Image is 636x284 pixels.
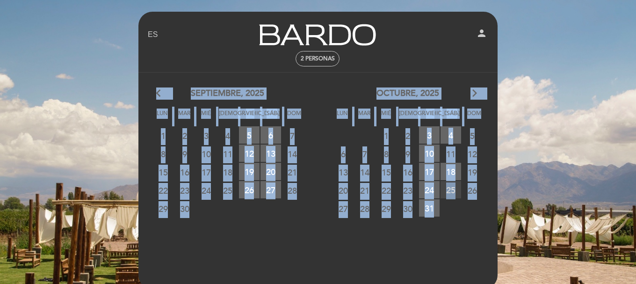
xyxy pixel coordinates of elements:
span: 6 [333,145,354,162]
span: 2 [174,127,195,144]
span: 21 [354,182,375,199]
span: Dom [285,109,304,126]
span: 2 [397,127,418,144]
span: 26 [239,181,260,198]
span: 16 [174,163,195,181]
span: 23 [397,182,418,199]
span: 25 [441,181,461,198]
span: 29 [153,200,173,217]
span: 11 [217,145,238,162]
span: 14 [282,145,303,162]
span: Mié [377,109,396,126]
span: 26 [462,182,483,199]
span: 4 [441,126,461,144]
span: 16 [397,163,418,181]
span: 10 [419,145,440,162]
span: 23 [174,182,195,199]
span: 19 [462,163,483,181]
span: 15 [376,163,397,181]
span: 6 [260,126,281,144]
span: 27 [260,181,281,198]
span: 12 [462,145,483,162]
span: 21 [282,163,303,181]
span: 27 [333,200,354,217]
i: person [476,28,487,39]
span: Vie [241,109,260,126]
span: 17 [196,163,217,181]
i: arrow_forward_ios [470,87,479,100]
span: Mar [355,109,374,126]
span: 29 [376,200,397,217]
span: 8 [153,145,173,162]
span: Dom [465,109,484,126]
span: 24 [196,182,217,199]
span: 22 [153,182,173,199]
span: 25 [217,182,238,199]
span: Mar [175,109,194,126]
span: 30 [174,200,195,217]
span: septiembre, 2025 [191,87,264,100]
span: 9 [397,145,418,162]
span: 18 [217,163,238,181]
span: 20 [260,163,281,180]
span: 13 [333,163,354,181]
span: 31 [419,199,440,217]
span: 4 [217,127,238,144]
span: Vie [421,109,440,126]
span: 2 personas [301,55,335,62]
span: 3 [419,126,440,144]
span: Sáb [443,109,462,126]
a: Bardo [259,22,376,48]
span: 24 [419,181,440,198]
button: person [476,28,487,42]
span: 19 [239,163,260,180]
span: [DEMOGRAPHIC_DATA] [399,109,418,126]
span: Lun [333,109,352,126]
span: 5 [239,126,260,144]
span: 17 [419,163,440,180]
span: 13 [260,145,281,162]
span: 12 [239,145,260,162]
span: 18 [441,163,461,180]
span: 14 [354,163,375,181]
span: 22 [376,182,397,199]
span: Mié [197,109,216,126]
span: 9 [174,145,195,162]
span: 15 [153,163,173,181]
span: octubre, 2025 [376,87,439,100]
span: [DEMOGRAPHIC_DATA] [219,109,238,126]
span: 11 [441,145,461,162]
span: 7 [354,145,375,162]
span: 5 [462,127,483,144]
span: 1 [376,127,397,144]
span: 1 [153,127,173,144]
span: 30 [397,200,418,217]
span: 8 [376,145,397,162]
span: Sáb [263,109,282,126]
span: 28 [282,182,303,199]
span: 3 [196,127,217,144]
span: 10 [196,145,217,162]
span: 20 [333,182,354,199]
span: Lun [153,109,172,126]
span: 28 [354,200,375,217]
i: arrow_back_ios [156,87,165,100]
span: 7 [282,127,303,144]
